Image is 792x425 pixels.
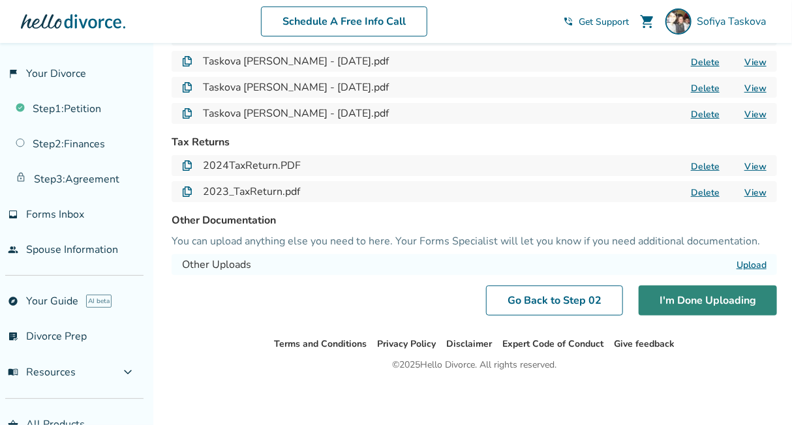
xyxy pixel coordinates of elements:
[203,80,389,95] h4: Taskova [PERSON_NAME] - [DATE].pdf
[687,186,723,199] button: Delete
[665,8,692,35] img: Sofiya Taskova
[8,331,18,342] span: list_alt_check
[563,16,573,27] span: phone_in_talk
[639,286,777,315] button: I'm Done Uploading
[203,184,300,199] h4: 2023_TaxReturn.pdf
[687,55,723,69] button: Delete
[182,56,192,66] img: Document
[579,16,629,28] span: Get Support
[8,367,18,377] span: menu_book
[261,7,427,37] a: Schedule A Free Info Call
[744,160,767,173] a: View
[392,357,556,373] div: © 2025 Hello Divorce. All rights reserved.
[182,257,251,272] h4: Other Uploads
[502,338,603,350] a: Expert Code of Conduct
[203,158,301,173] h4: 2024TaxReturn.PDF
[26,207,84,222] span: Forms Inbox
[486,286,623,315] a: Go Back to Step 02
[639,14,655,29] span: shopping_cart
[687,81,723,95] button: Delete
[172,134,777,150] h3: Tax Returns
[203,53,389,69] h4: Taskova [PERSON_NAME] - [DATE].pdf
[120,364,136,380] span: expand_more
[446,336,492,352] li: Disclaimer
[744,108,767,121] a: View
[8,68,18,79] span: flag_2
[563,16,629,28] a: phone_in_talkGet Support
[86,295,112,308] span: AI beta
[8,244,18,255] span: people
[182,186,192,197] img: Document
[274,338,367,350] a: Terms and Conditions
[744,82,767,95] a: View
[182,82,192,93] img: Document
[172,233,777,249] p: You can upload anything else you need to here. Your Forms Specialist will let you know if you nee...
[614,336,675,352] li: Give feedback
[8,209,18,220] span: inbox
[8,296,18,306] span: explore
[687,108,723,121] button: Delete
[744,56,767,68] a: View
[697,14,771,29] span: Sofiya Taskova
[182,160,192,171] img: Document
[687,160,723,173] button: Delete
[727,362,792,425] iframe: Chat Widget
[377,338,436,350] a: Privacy Policy
[182,108,192,119] img: Document
[172,212,777,228] h3: Other Documentation
[203,106,389,121] h4: Taskova [PERSON_NAME] - [DATE].pdf
[8,365,76,379] span: Resources
[744,186,767,199] a: View
[737,259,767,271] label: Upload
